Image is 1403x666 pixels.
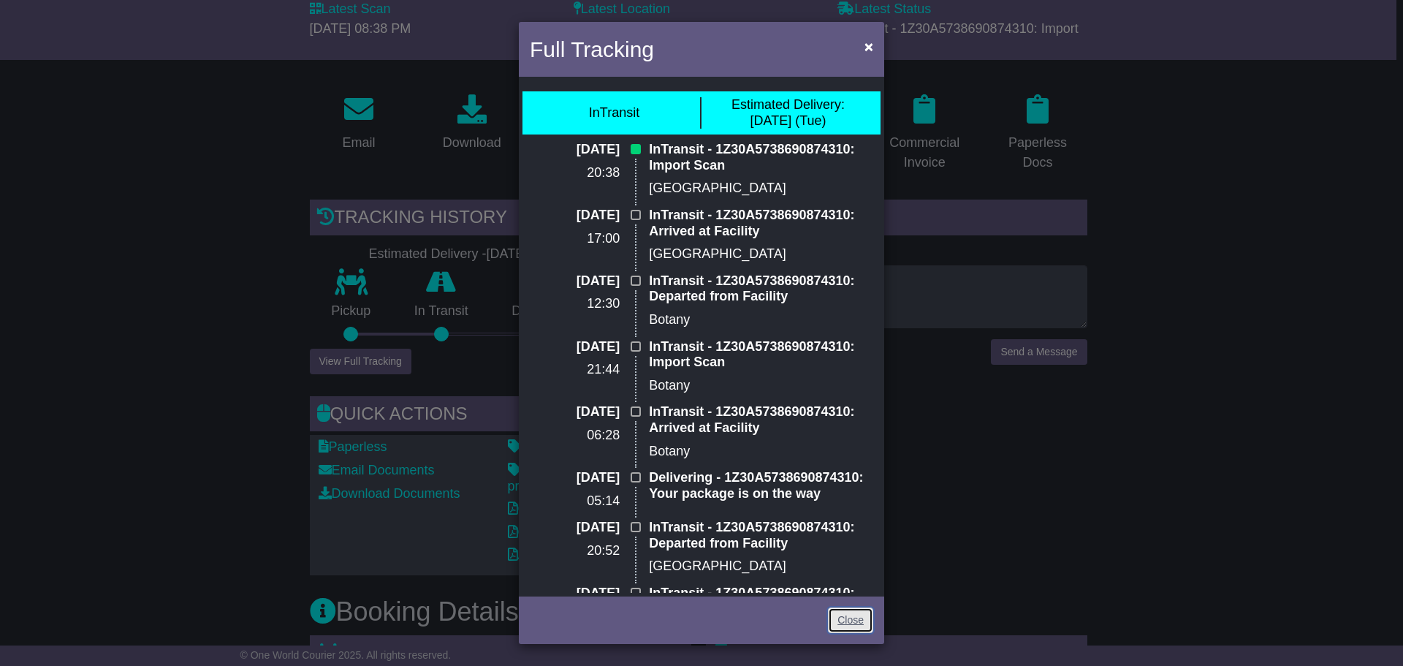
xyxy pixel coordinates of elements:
p: Botany [649,312,873,328]
h4: Full Tracking [530,33,654,66]
p: Botany [649,378,873,394]
p: [DATE] [530,404,620,420]
span: Estimated Delivery: [731,97,845,112]
p: InTransit - 1Z30A5738690874310: Departed from Facility [649,520,873,551]
p: 12:30 [530,296,620,312]
p: [DATE] [530,586,620,602]
p: 20:38 [530,165,620,181]
p: [DATE] [530,208,620,224]
p: InTransit - 1Z30A5738690874310: Arrived at Facility [649,404,873,436]
p: [DATE] [530,273,620,290]
p: [DATE] [530,339,620,355]
div: InTransit [589,105,639,121]
p: [DATE] [530,520,620,536]
p: [DATE] [530,142,620,158]
p: 05:14 [530,493,620,510]
p: Botany [649,444,873,460]
p: InTransit - 1Z30A5738690874310: Arrived at Facility [649,586,873,617]
p: 06:28 [530,428,620,444]
p: [DATE] [530,470,620,486]
p: Delivering - 1Z30A5738690874310: Your package is on the way [649,470,873,502]
p: [GEOGRAPHIC_DATA] [649,181,873,197]
p: 21:44 [530,362,620,378]
p: InTransit - 1Z30A5738690874310: Arrived at Facility [649,208,873,239]
div: [DATE] (Tue) [731,97,845,129]
span: × [864,38,873,55]
p: [GEOGRAPHIC_DATA] [649,246,873,262]
p: InTransit - 1Z30A5738690874310: Import Scan [649,339,873,371]
p: InTransit - 1Z30A5738690874310: Import Scan [649,142,873,173]
button: Close [857,31,881,61]
p: InTransit - 1Z30A5738690874310: Departed from Facility [649,273,873,305]
a: Close [828,608,873,633]
p: 20:52 [530,543,620,559]
p: 17:00 [530,231,620,247]
p: [GEOGRAPHIC_DATA] [649,559,873,575]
